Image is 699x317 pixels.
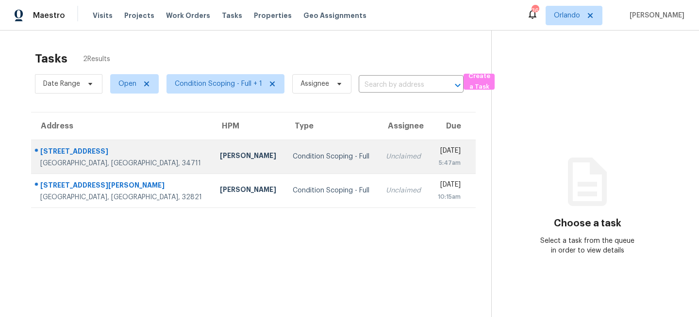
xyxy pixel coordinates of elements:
div: [STREET_ADDRESS][PERSON_NAME] [40,180,204,192]
span: Visits [93,11,113,20]
span: Tasks [222,12,242,19]
span: Condition Scoping - Full + 1 [175,79,262,89]
h3: Choose a task [554,219,621,228]
div: [PERSON_NAME] [220,185,277,197]
span: Orlando [554,11,580,20]
button: Open [451,79,465,92]
th: Due [429,112,475,140]
div: Condition Scoping - Full [293,186,370,195]
span: 2 Results [83,54,110,64]
input: Search by address [359,78,436,93]
div: Condition Scoping - Full [293,152,370,161]
div: 5:47am [437,158,460,168]
span: Assignee [300,79,329,89]
th: Assignee [378,112,429,140]
span: Date Range [43,79,80,89]
div: [GEOGRAPHIC_DATA], [GEOGRAPHIC_DATA], 34711 [40,158,204,168]
h2: Tasks [35,54,67,63]
div: [STREET_ADDRESS] [40,146,204,158]
div: 36 [532,6,538,16]
div: Unclaimed [386,152,421,161]
button: Create a Task [464,74,495,90]
span: Properties [254,11,292,20]
span: Open [118,79,136,89]
div: [PERSON_NAME] [220,151,277,163]
span: Create a Task [468,71,490,93]
div: [DATE] [437,146,460,158]
span: Work Orders [166,11,210,20]
th: Address [31,112,212,140]
th: HPM [212,112,285,140]
span: Geo Assignments [303,11,366,20]
span: Projects [124,11,154,20]
div: 10:15am [437,192,460,202]
span: Maestro [33,11,65,20]
span: [PERSON_NAME] [626,11,684,20]
div: [GEOGRAPHIC_DATA], [GEOGRAPHIC_DATA], 32821 [40,192,204,202]
div: Select a task from the queue in order to view details [540,236,636,255]
div: Unclaimed [386,186,421,195]
div: [DATE] [437,180,460,192]
th: Type [285,112,378,140]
